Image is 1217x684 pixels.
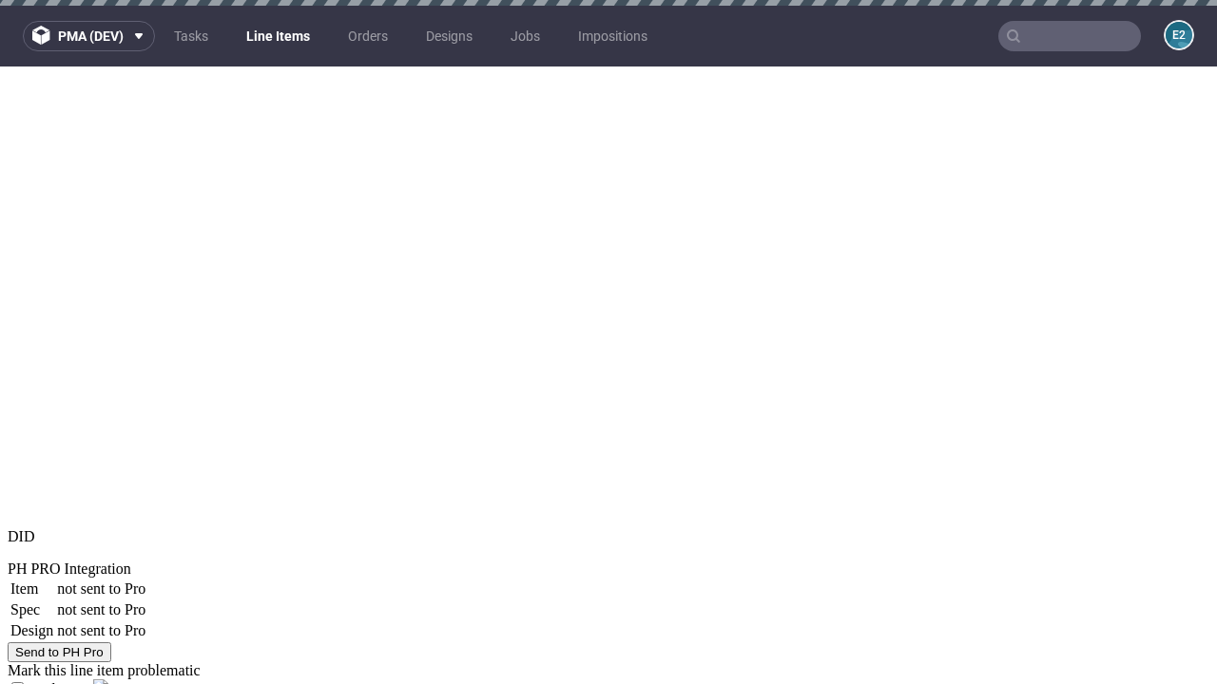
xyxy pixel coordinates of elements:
[10,555,54,574] td: Design
[415,21,484,51] a: Designs
[10,513,54,532] td: Item
[56,534,146,553] td: not sent to Pro
[235,21,321,51] a: Line Items
[23,21,155,51] button: pma (dev)
[8,596,1209,613] div: Mark this line item problematic
[56,513,146,532] td: not sent to Pro
[56,555,146,574] td: not sent to Pro
[337,21,399,51] a: Orders
[1166,22,1192,48] figcaption: e2
[8,462,34,478] span: DID
[567,21,659,51] a: Impositions
[8,494,1209,511] div: PH PRO Integration
[58,29,124,43] span: pma (dev)
[8,576,111,596] button: Send to PH Pro
[499,21,551,51] a: Jobs
[27,615,93,631] label: Production
[10,534,54,553] td: Spec
[93,613,108,628] img: icon-production-flag.svg
[163,21,220,51] a: Tasks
